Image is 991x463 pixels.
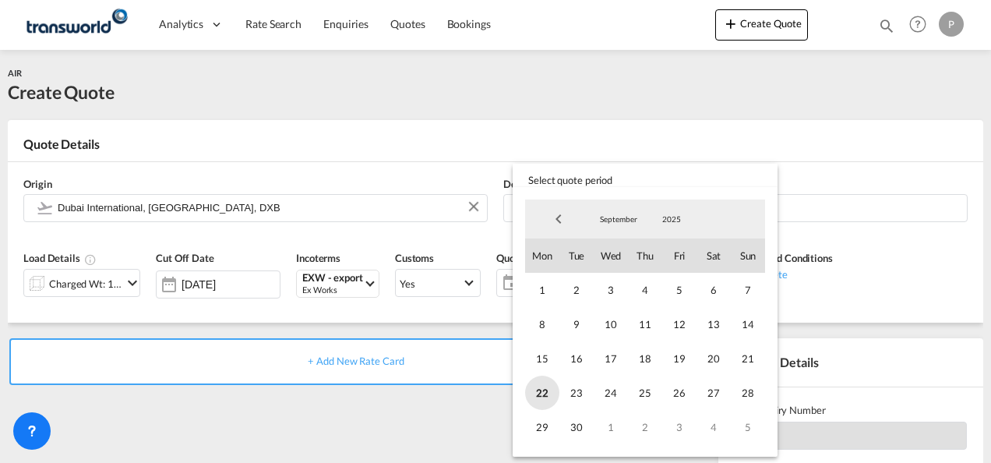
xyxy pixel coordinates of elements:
span: Tue [559,239,594,273]
span: 2025 [647,214,697,224]
span: Select quote period [513,164,778,187]
md-select: Month: September [592,207,645,231]
span: September [594,214,644,224]
span: Thu [628,239,662,273]
span: Previous Month [543,203,574,235]
span: Wed [594,239,628,273]
span: Mon [525,239,559,273]
span: Sat [697,239,731,273]
md-select: Year: 2025 [645,207,698,231]
span: Fri [662,239,697,273]
span: Sun [731,239,765,273]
